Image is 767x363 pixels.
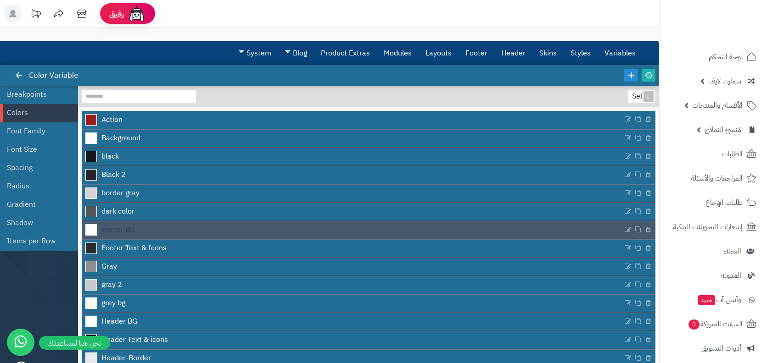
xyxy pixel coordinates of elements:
span: Header BG [101,316,137,327]
span: Gray [101,261,117,272]
span: border gray [101,188,140,198]
a: Shadow [7,214,64,232]
span: Header Text & icons [101,335,168,345]
a: Layouts [419,42,459,65]
a: Footer [459,42,494,65]
a: Footer Text & Icons [82,240,623,257]
span: السلات المتروكة [688,318,743,330]
span: طلبات الإرجاع [705,196,743,209]
span: black [101,151,119,162]
a: Header [494,42,532,65]
a: grey bg [82,295,623,312]
a: Blog [278,42,314,65]
a: العملاء [665,240,761,262]
span: Black 2 [101,170,126,180]
a: Background [82,130,623,147]
span: gray 2 [101,280,122,290]
span: العملاء [723,245,741,258]
a: أدوات التسويق [665,337,761,359]
a: لوحة التحكم [665,46,761,68]
a: Radius [7,177,64,195]
span: إشعارات التحويلات البنكية [673,220,743,233]
a: الطلبات [665,143,761,165]
a: Skins [532,42,564,65]
a: dark color [82,203,623,220]
span: لوحة التحكم [709,50,743,63]
a: System [232,42,278,65]
a: إشعارات التحويلات البنكية [665,216,761,238]
a: Font Family [7,122,64,140]
a: Footer BG [82,221,623,239]
a: border gray [82,185,623,202]
a: gray 2 [82,276,623,294]
div: Select... [628,90,653,103]
span: مُنشئ النماذج [705,123,741,136]
span: Background [101,133,140,143]
span: وآتس آب [697,293,741,306]
span: أدوات التسويق [701,342,741,355]
a: Styles [564,42,598,65]
a: Colors [7,104,64,122]
span: grey bg [101,298,125,308]
a: Header BG [82,313,623,330]
div: Color Variable [17,65,87,86]
a: Font Size [7,140,64,159]
a: Black 2 [82,166,623,184]
span: الطلبات [722,148,743,160]
a: black [82,148,623,165]
a: Modules [377,42,419,65]
span: رفيق [109,8,124,19]
a: Gradient [7,195,64,214]
a: وآتس آبجديد [665,289,761,311]
a: Product Extras [314,42,377,65]
img: ai-face.png [128,5,146,23]
a: المراجعات والأسئلة [665,167,761,189]
span: dark color [101,206,134,217]
a: Action [82,111,623,128]
span: Footer Text & Icons [101,243,167,253]
a: Breakpoints [7,85,64,104]
span: جديد [698,295,715,305]
a: السلات المتروكة0 [665,313,761,335]
a: المدونة [665,264,761,286]
span: الأقسام والمنتجات [692,99,743,112]
span: 0 [689,319,700,330]
span: Action [101,115,123,125]
a: Items per Row [7,232,64,250]
a: طلبات الإرجاع [665,192,761,214]
a: Variables [598,42,643,65]
a: تحديثات المنصة [24,5,47,25]
a: Header Text & icons [82,331,623,349]
span: Footer BG [101,225,135,235]
span: المدونة [721,269,741,282]
a: Spacing [7,159,64,177]
span: المراجعات والأسئلة [691,172,743,185]
span: سمارت لايف [708,75,741,88]
a: Gray [82,258,623,275]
